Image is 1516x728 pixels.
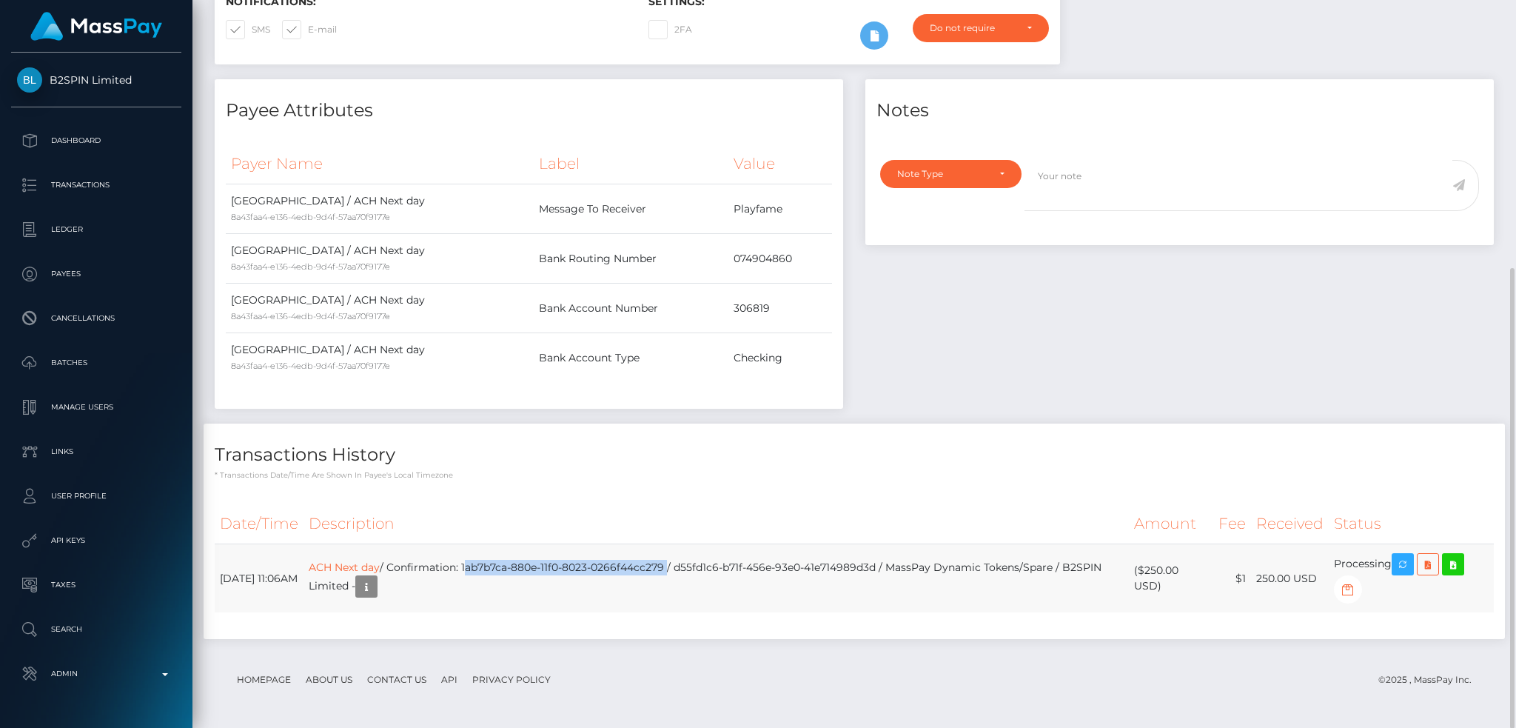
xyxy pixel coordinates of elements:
[303,504,1129,544] th: Description
[913,14,1049,42] button: Do not require
[226,20,270,39] label: SMS
[534,333,728,383] td: Bank Account Type
[11,478,181,515] a: User Profile
[17,67,42,93] img: B2SPIN Limited
[215,442,1494,468] h4: Transactions History
[226,333,534,383] td: [GEOGRAPHIC_DATA] / ACH Next day
[11,73,181,87] span: B2SPIN Limited
[534,144,728,184] th: Label
[728,144,832,184] th: Value
[215,504,303,544] th: Date/Time
[17,263,175,285] p: Payees
[17,663,175,685] p: Admin
[231,261,390,272] small: 8a43faa4-e136-4edb-9d4f-57aa70f9177e
[17,618,175,641] p: Search
[30,12,162,41] img: MassPay Logo
[1213,544,1251,613] td: $1
[11,122,181,159] a: Dashboard
[435,668,463,691] a: API
[215,544,303,613] td: [DATE] 11:06AM
[1129,504,1213,544] th: Amount
[11,344,181,381] a: Batches
[728,184,832,234] td: Playfame
[309,561,380,574] a: ACH Next day
[17,485,175,507] p: User Profile
[226,234,534,284] td: [GEOGRAPHIC_DATA] / ACH Next day
[728,333,832,383] td: Checking
[728,284,832,333] td: 306819
[648,20,692,39] label: 2FA
[226,184,534,234] td: [GEOGRAPHIC_DATA] / ACH Next day
[17,130,175,152] p: Dashboard
[17,396,175,418] p: Manage Users
[534,284,728,333] td: Bank Account Number
[17,352,175,374] p: Batches
[930,22,1015,34] div: Do not require
[231,668,297,691] a: Homepage
[897,168,987,180] div: Note Type
[11,611,181,648] a: Search
[361,668,432,691] a: Contact Us
[11,256,181,293] a: Payees
[231,311,390,321] small: 8a43faa4-e136-4edb-9d4f-57aa70f9177e
[1378,672,1483,688] div: © 2025 , MassPay Inc.
[300,668,358,691] a: About Us
[876,98,1483,124] h4: Notes
[1329,504,1494,544] th: Status
[282,20,337,39] label: E-mail
[231,361,390,371] small: 8a43faa4-e136-4edb-9d4f-57aa70f9177e
[11,567,181,604] a: Taxes
[728,234,832,284] td: 074904860
[226,144,534,184] th: Payer Name
[226,284,534,333] td: [GEOGRAPHIC_DATA] / ACH Next day
[231,212,390,222] small: 8a43faa4-e136-4edb-9d4f-57aa70f9177e
[17,307,175,330] p: Cancellations
[11,433,181,470] a: Links
[11,167,181,204] a: Transactions
[303,544,1129,613] td: / Confirmation: 1ab7b7ca-880e-11f0-8023-0266f44cc279 / d55fd1c6-b71f-456e-93e0-41e714989d3d / Mas...
[17,174,175,196] p: Transactions
[880,160,1022,188] button: Note Type
[11,389,181,426] a: Manage Users
[1129,544,1213,613] td: ($250.00 USD)
[215,470,1494,481] p: * Transactions date/time are shown in payee's local timezone
[534,184,728,234] td: Message To Receiver
[1329,544,1494,613] td: Processing
[17,530,175,552] p: API Keys
[17,218,175,241] p: Ledger
[1251,544,1329,613] td: 250.00 USD
[11,300,181,337] a: Cancellations
[17,441,175,463] p: Links
[11,211,181,248] a: Ledger
[226,98,832,124] h4: Payee Attributes
[17,574,175,596] p: Taxes
[466,668,557,691] a: Privacy Policy
[1213,504,1251,544] th: Fee
[11,522,181,559] a: API Keys
[1251,504,1329,544] th: Received
[11,655,181,692] a: Admin
[534,234,728,284] td: Bank Routing Number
